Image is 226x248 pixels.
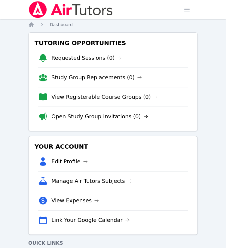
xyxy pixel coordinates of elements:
h3: Your Account [33,141,193,152]
span: Dashboard [50,22,73,27]
nav: Breadcrumb [28,22,198,28]
a: Edit Profile [51,157,88,166]
h4: Quick Links [28,240,198,247]
a: View Registerable Course Groups (0) [51,93,158,101]
a: Study Group Replacements (0) [51,73,142,82]
a: Dashboard [50,22,73,28]
a: View Expenses [51,196,99,205]
h3: Tutoring Opportunities [33,38,193,48]
a: Link Your Google Calendar [51,216,130,224]
a: Open Study Group Invitations (0) [51,112,148,121]
a: Requested Sessions (0) [51,54,122,62]
img: Air Tutors [28,1,113,18]
a: Manage Air Tutors Subjects [51,177,132,185]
